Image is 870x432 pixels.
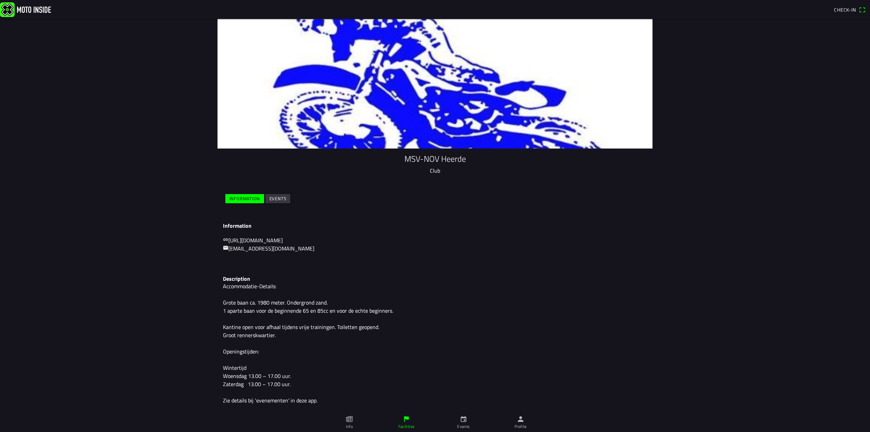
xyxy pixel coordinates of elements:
a: Check-inqr scanner [831,4,869,15]
p: Club [223,167,647,175]
a: link[URL][DOMAIN_NAME] [223,236,283,244]
ion-button: Information [225,194,264,203]
ion-icon: person [517,415,524,423]
ion-icon: calendar [460,415,467,423]
ion-label: Facilities [398,424,415,430]
ion-button: Events [265,194,290,203]
h3: Information [223,223,647,229]
h3: Description [223,276,647,282]
ion-icon: paper [346,415,353,423]
span: Check-in [834,6,856,13]
ion-icon: link [223,237,228,242]
ion-label: Profile [515,424,527,430]
ion-label: Info [346,424,353,430]
ion-icon: flag [403,415,410,423]
ion-icon: mail [223,245,228,250]
ion-label: Events [457,424,470,430]
a: mail[EMAIL_ADDRESS][DOMAIN_NAME] [223,244,314,253]
h1: MSV-NOV Heerde [223,154,647,164]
